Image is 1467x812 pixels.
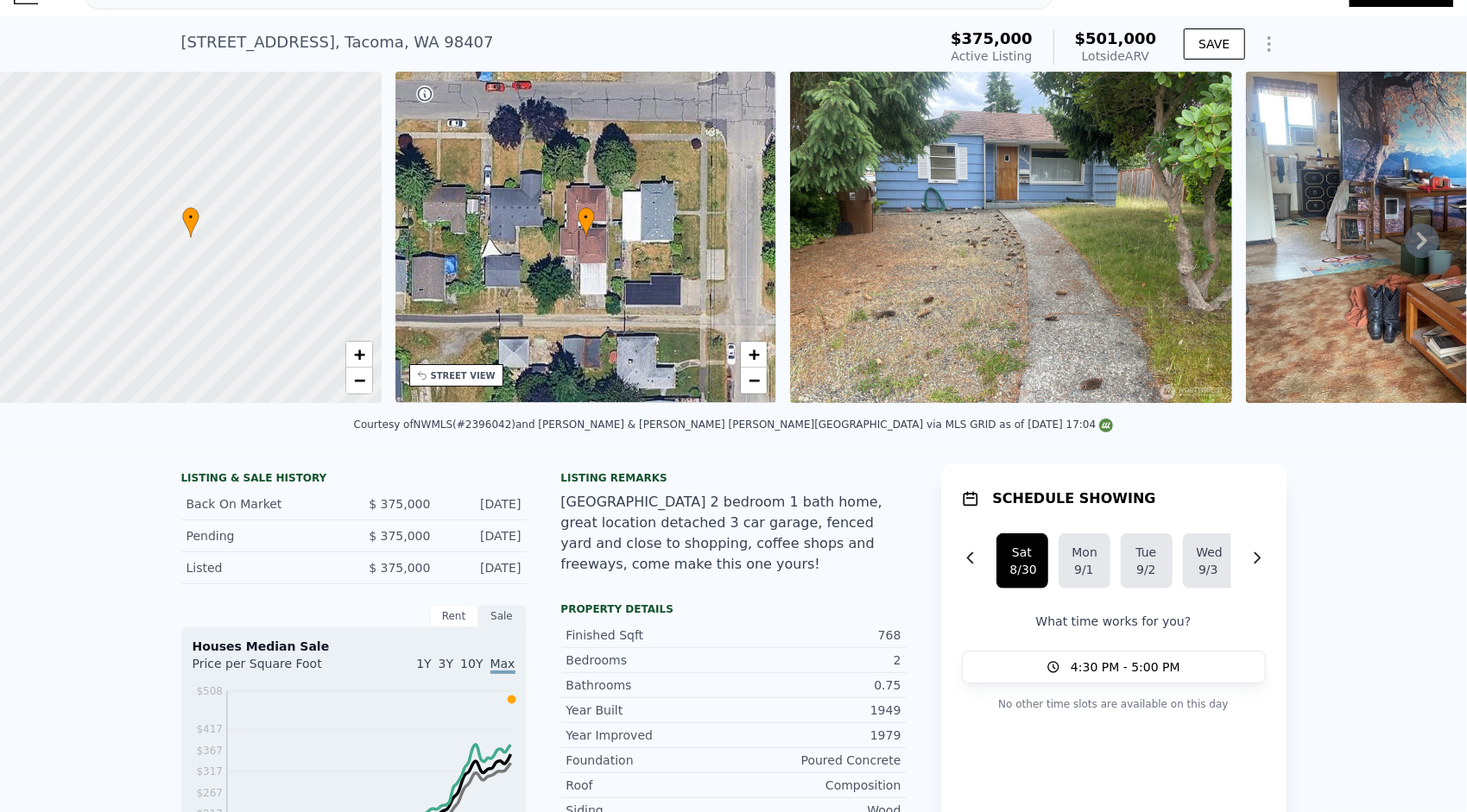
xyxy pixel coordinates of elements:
[1010,544,1034,561] div: Sat
[734,777,901,794] div: Composition
[561,471,907,485] div: Listing remarks
[566,626,734,644] div: Finished Sqft
[445,495,522,513] div: [DATE]
[578,207,595,237] div: •
[478,605,527,627] div: Sale
[196,745,223,757] tspan: $367
[734,727,901,744] div: 1979
[996,533,1048,589] button: Sat8/30
[490,657,515,674] span: Max
[181,30,494,54] div: [STREET_ADDRESS] , Tacoma , WA 98407
[566,677,734,694] div: Bathrooms
[460,657,483,670] span: 10Y
[1121,533,1173,589] button: Tue9/2
[196,724,223,736] tspan: $417
[1072,561,1097,578] div: 9/1
[416,657,431,670] span: 1Y
[369,529,430,543] span: $ 375,000
[951,29,1033,47] span: $375,000
[196,787,223,799] tspan: $267
[1099,419,1113,432] img: NWMLS Logo
[182,207,199,237] div: •
[1184,28,1244,60] button: SAVE
[182,210,199,225] span: •
[790,72,1232,403] img: Sale: 149636675 Parcel: 101085021
[1072,544,1097,561] div: Mon
[741,342,767,368] a: Zoom in
[196,685,223,697] tspan: $508
[1197,561,1221,578] div: 9/3
[431,369,496,382] div: STREET VIEW
[445,527,522,544] div: [DATE]
[561,602,907,616] div: Property details
[566,651,734,669] div: Bedrooms
[1075,47,1157,65] div: Lotside ARV
[187,559,340,576] div: Listed
[354,419,1114,431] div: Courtesy of NWMLS (#2396042) and [PERSON_NAME] & [PERSON_NAME] [PERSON_NAME][GEOGRAPHIC_DATA] via...
[734,752,901,769] div: Poured Concrete
[445,559,522,576] div: [DATE]
[952,49,1033,63] span: Active Listing
[749,369,760,391] span: −
[734,702,901,719] div: 1949
[962,694,1266,714] p: No other time slots are available on this day
[193,638,515,655] div: Houses Median Sale
[566,727,734,744] div: Year Improved
[561,492,907,575] div: [GEOGRAPHIC_DATA] 2 bedroom 1 bath home, great location detached 3 car garage, fenced yard and cl...
[193,655,354,683] div: Price per Square Foot
[1197,544,1221,561] div: Wed
[346,342,372,368] a: Zoom in
[566,752,734,769] div: Foundation
[1010,561,1034,578] div: 8/30
[993,488,1156,509] h1: SCHEDULE SHOWING
[187,527,340,544] div: Pending
[346,368,372,393] a: Zoom out
[734,677,901,694] div: 0.75
[196,765,223,777] tspan: $317
[1059,533,1110,589] button: Mon9/1
[369,497,430,511] span: $ 375,000
[1135,544,1159,561] div: Tue
[187,495,340,513] div: Back On Market
[962,613,1266,630] p: What time works for you?
[734,651,901,669] div: 2
[741,368,767,393] a: Zoom out
[1135,561,1159,578] div: 9/2
[1252,27,1287,61] button: Show Options
[1071,658,1180,676] span: 4:30 PM - 5:00 PM
[181,471,527,488] div: LISTING & SALE HISTORY
[353,343,364,365] span: +
[962,651,1266,683] button: 4:30 PM - 5:00 PM
[566,777,734,794] div: Roof
[734,626,901,644] div: 768
[369,561,430,575] span: $ 375,000
[439,657,453,670] span: 3Y
[566,702,734,719] div: Year Built
[353,369,364,391] span: −
[1183,533,1235,589] button: Wed9/3
[1075,29,1157,47] span: $501,000
[749,343,760,365] span: +
[578,210,595,225] span: •
[430,605,478,627] div: Rent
